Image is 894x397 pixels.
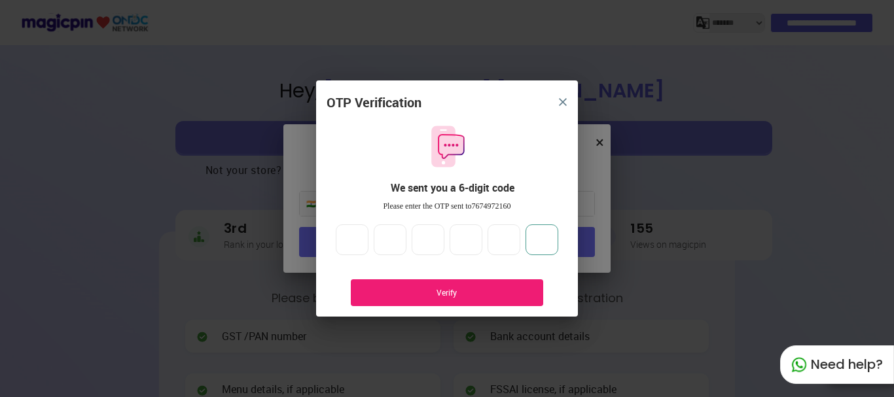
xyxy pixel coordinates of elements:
[370,287,524,298] div: Verify
[425,124,469,169] img: otpMessageIcon.11fa9bf9.svg
[327,201,567,212] div: Please enter the OTP sent to 7674972160
[559,98,567,106] img: 8zTxi7IzMsfkYqyYgBgfvSHvmzQA9juT1O3mhMgBDT8p5s20zMZ2JbefE1IEBlkXHwa7wAFxGwdILBLhkAAAAASUVORK5CYII=
[337,181,567,196] div: We sent you a 6-digit code
[791,357,807,373] img: whatapp_green.7240e66a.svg
[327,94,421,112] div: OTP Verification
[780,345,894,384] div: Need help?
[551,90,575,114] button: close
